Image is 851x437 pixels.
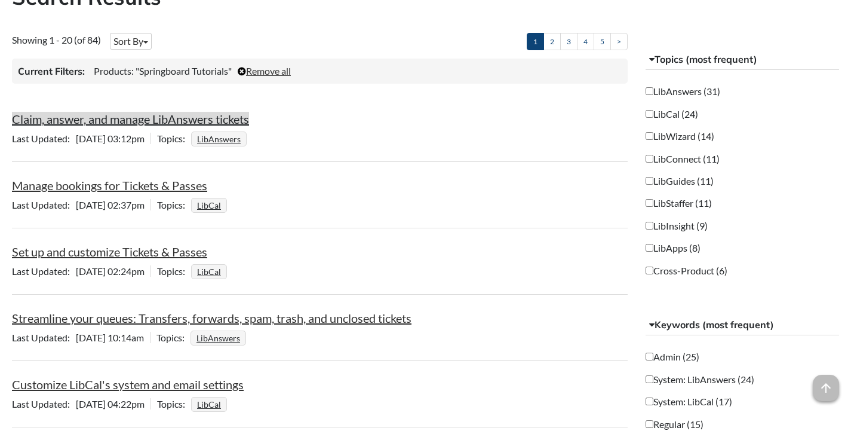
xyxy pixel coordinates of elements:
label: Admin (25) [646,350,699,363]
a: LibCal [195,197,223,214]
span: Products: [94,65,134,77]
a: Manage bookings for Tickets & Passes [12,178,207,192]
h3: Current Filters [18,65,85,78]
span: Showing 1 - 20 (of 84) [12,34,101,45]
input: Regular (15) [646,420,653,428]
label: System: LibCal (17) [646,395,732,408]
input: Cross-Product (6) [646,267,653,274]
a: Streamline your queues: Transfers, forwards, spam, trash, and unclosed tickets [12,311,411,325]
a: LibAnswers [195,329,242,347]
label: LibCal (24) [646,108,698,121]
span: [DATE] 02:37pm [12,199,150,210]
input: LibWizard (14) [646,132,653,140]
ul: Topics [191,199,230,210]
label: Regular (15) [646,418,703,431]
a: 5 [594,33,611,50]
a: Set up and customize Tickets & Passes [12,245,207,259]
button: Topics (most frequent) [646,49,839,71]
input: LibConnect (11) [646,155,653,163]
a: LibCal [195,263,223,280]
span: Last Updated [12,265,76,277]
a: 3 [560,33,577,50]
a: arrow_upward [813,376,839,390]
ul: Topics [191,265,230,277]
label: LibAnswers (31) [646,85,720,98]
span: Topics [157,265,191,277]
label: LibWizard (14) [646,130,714,143]
label: LibGuides (11) [646,175,714,188]
a: LibAnswers [195,130,242,148]
span: [DATE] 03:12pm [12,133,150,144]
a: Customize LibCal's system and email settings [12,377,244,392]
span: Last Updated [12,199,76,210]
button: Keywords (most frequent) [646,314,839,336]
label: LibStaffer (11) [646,197,712,210]
span: Last Updated [12,398,76,410]
input: LibCal (24) [646,110,653,118]
span: arrow_upward [813,375,839,401]
span: Topics [157,199,191,210]
span: [DATE] 10:14am [12,332,150,343]
a: Claim, answer, and manage LibAnswers tickets [12,112,249,126]
input: LibInsight (9) [646,222,653,230]
a: 4 [577,33,594,50]
span: Topics [157,133,191,144]
span: "Springboard Tutorials" [136,65,232,77]
ul: Pagination of search results [527,33,628,50]
ul: Topics [191,133,250,144]
span: Topics [156,332,191,343]
a: LibCal [195,396,223,413]
a: 1 [527,33,544,50]
input: Admin (25) [646,353,653,360]
ul: Topics [191,398,230,410]
a: Remove all [238,65,291,77]
a: 2 [543,33,561,50]
span: Last Updated [12,133,76,144]
label: LibApps (8) [646,242,701,255]
label: LibConnect (11) [646,152,720,166]
input: LibGuides (11) [646,177,653,185]
ul: Topics [191,332,249,343]
a: > [610,33,628,50]
label: Cross-Product (6) [646,264,727,277]
label: LibInsight (9) [646,219,708,233]
span: [DATE] 04:22pm [12,398,150,410]
input: LibStaffer (11) [646,199,653,207]
input: System: LibCal (17) [646,398,653,405]
span: [DATE] 02:24pm [12,265,150,277]
button: Sort By [110,33,152,50]
input: LibApps (8) [646,244,653,252]
span: Topics [157,398,191,410]
label: System: LibAnswers (24) [646,373,754,386]
input: LibAnswers (31) [646,87,653,95]
input: System: LibAnswers (24) [646,375,653,383]
span: Last Updated [12,332,76,343]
